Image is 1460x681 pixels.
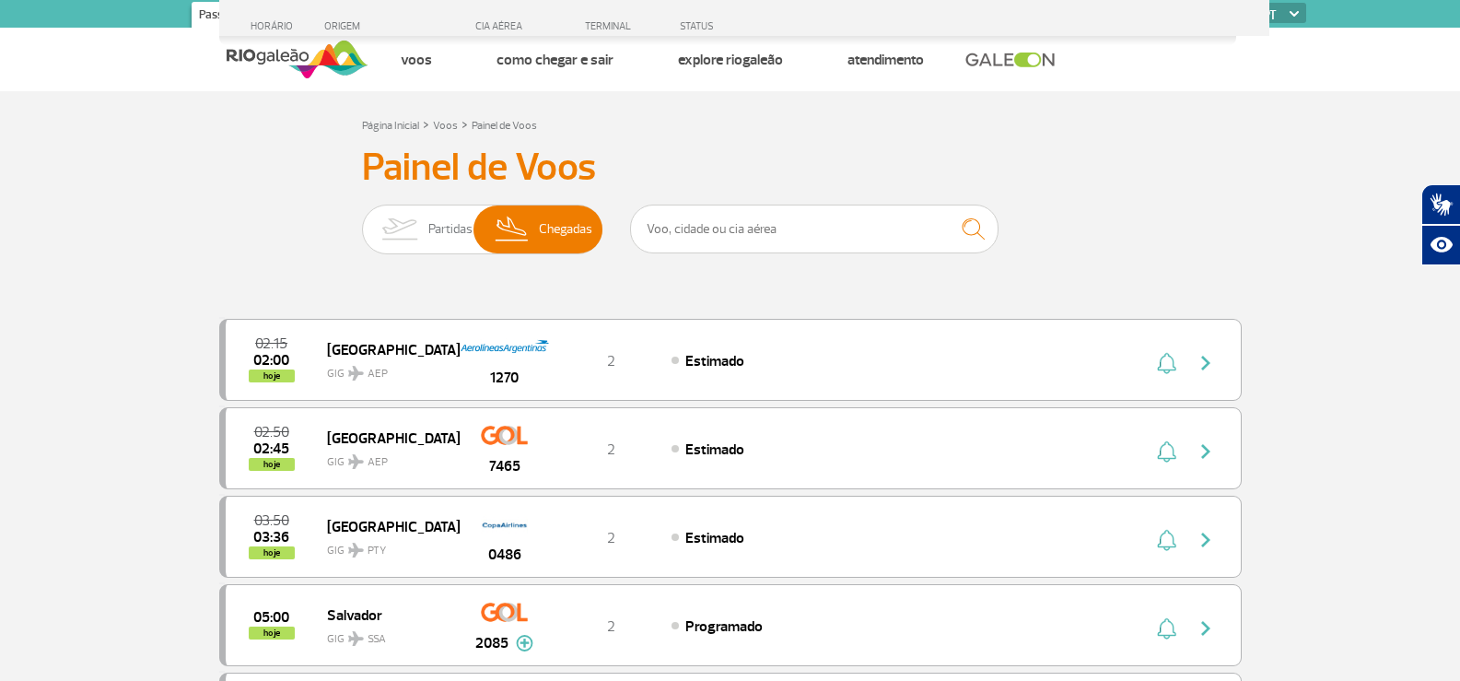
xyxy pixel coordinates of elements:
span: hoje [249,370,295,382]
div: CIA AÉREA [459,20,551,32]
span: 2 [607,440,615,459]
span: 2 [607,529,615,547]
button: Abrir tradutor de língua de sinais. [1421,184,1460,225]
div: Plugin de acessibilidade da Hand Talk. [1421,184,1460,265]
img: destiny_airplane.svg [348,631,364,646]
span: GIG [327,621,445,648]
span: Salvador [327,603,445,627]
img: sino-painel-voo.svg [1157,352,1176,374]
img: destiny_airplane.svg [348,366,364,381]
span: Chegadas [539,205,592,253]
div: ORIGEM [324,20,459,32]
span: GIG [327,533,445,559]
div: TERMINAL [551,20,671,32]
img: seta-direita-painel-voo.svg [1195,529,1217,551]
span: 2 [607,617,615,636]
span: 2085 [475,632,508,654]
img: seta-direita-painel-voo.svg [1195,440,1217,463]
a: Voos [401,51,432,69]
span: 2025-08-28 02:50:00 [254,426,289,439]
a: Página Inicial [362,119,419,133]
img: slider-desembarque [485,205,540,253]
img: mais-info-painel-voo.svg [516,635,533,652]
span: 2 [607,352,615,370]
a: > [461,113,468,135]
img: destiny_airplane.svg [348,454,364,469]
span: hoje [249,458,295,471]
span: Estimado [685,529,744,547]
span: Estimado [685,440,744,459]
a: Passageiros [192,2,267,31]
span: 2025-08-28 03:50:00 [254,514,289,527]
span: AEP [368,366,388,382]
a: Painel de Voos [472,119,537,133]
span: [GEOGRAPHIC_DATA] [327,426,445,450]
img: destiny_airplane.svg [348,543,364,558]
span: 2025-08-28 02:00:00 [253,354,289,367]
img: sino-painel-voo.svg [1157,440,1176,463]
span: 7465 [489,455,520,477]
span: hoje [249,546,295,559]
span: Estimado [685,352,744,370]
span: Programado [685,617,763,636]
a: > [423,113,429,135]
span: PTY [368,543,386,559]
h3: Painel de Voos [362,145,1099,191]
span: 2025-08-28 03:36:00 [253,531,289,544]
span: 2025-08-28 02:45:00 [253,442,289,455]
span: 2025-08-28 02:15:00 [255,337,287,350]
div: HORÁRIO [225,20,325,32]
input: Voo, cidade ou cia aérea [630,205,999,253]
img: sino-painel-voo.svg [1157,617,1176,640]
span: AEP [368,454,388,471]
div: STATUS [671,20,821,32]
span: [GEOGRAPHIC_DATA] [327,337,445,361]
span: 2025-08-28 05:00:00 [253,611,289,624]
a: Como chegar e sair [496,51,613,69]
span: 1270 [490,367,519,389]
img: slider-embarque [370,205,428,253]
span: GIG [327,444,445,471]
a: Explore RIOgaleão [678,51,783,69]
span: GIG [327,356,445,382]
img: seta-direita-painel-voo.svg [1195,617,1217,640]
span: [GEOGRAPHIC_DATA] [327,514,445,538]
img: seta-direita-painel-voo.svg [1195,352,1217,374]
span: Partidas [428,205,473,253]
button: Abrir recursos assistivos. [1421,225,1460,265]
span: hoje [249,627,295,640]
span: 0486 [488,544,521,566]
a: Voos [433,119,458,133]
img: sino-painel-voo.svg [1157,529,1176,551]
a: Atendimento [847,51,924,69]
span: SSA [368,631,386,648]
